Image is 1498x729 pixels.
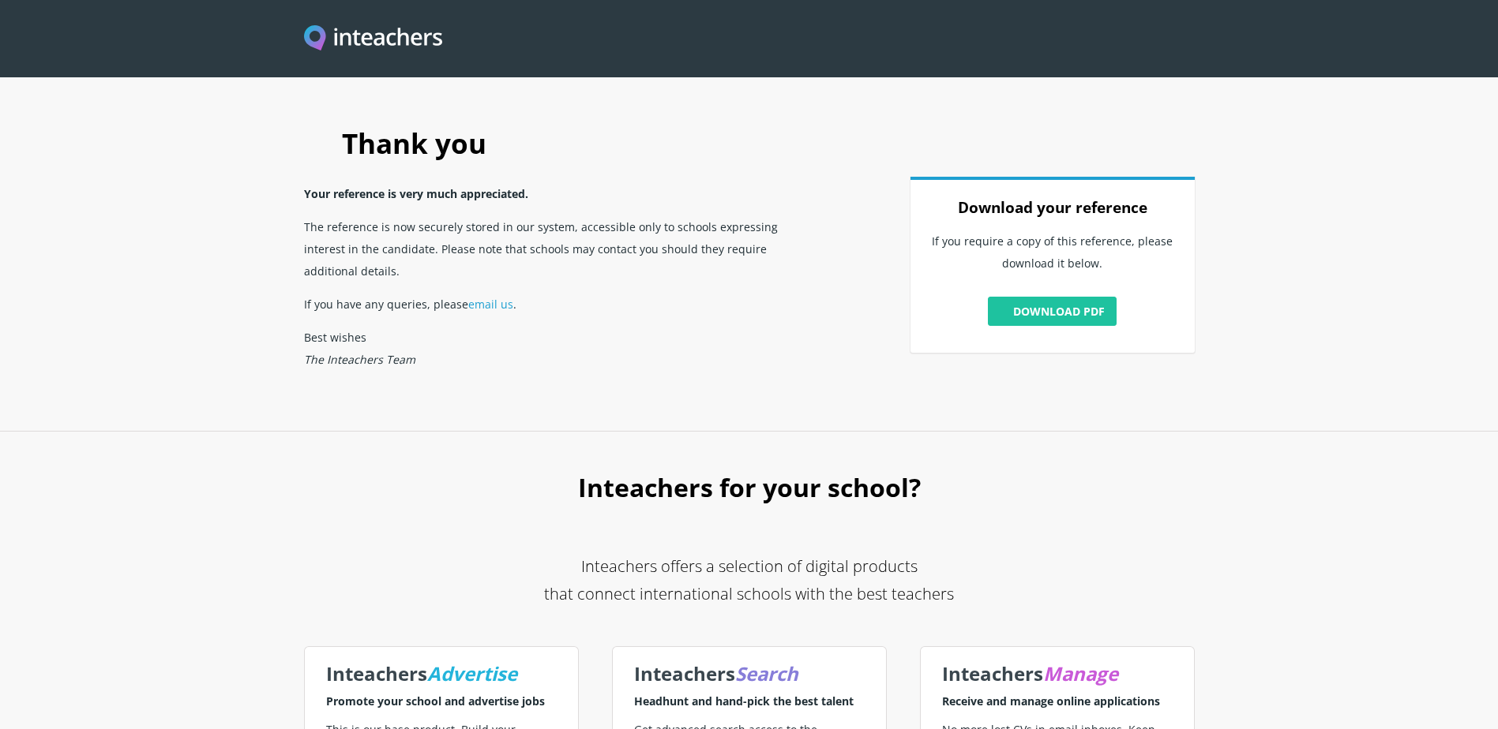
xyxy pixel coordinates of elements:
strong: Headhunt and hand-pick the best talent [634,693,854,708]
a: Visit this site's homepage [304,25,443,53]
h2: Inteachers for your school? [304,465,1195,552]
p: The reference is now securely stored in our system, accessible only to schools expressing interes... [304,210,816,287]
h3: Inteachers [634,657,865,690]
a: email us [468,297,513,312]
h3: Download your reference [929,191,1176,224]
a: Download PDF [988,297,1117,326]
em: The Inteachers Team [304,352,415,367]
em: Search [735,660,798,686]
h3: Inteachers [326,657,557,690]
strong: Receive and manage online applications [942,693,1160,708]
p: If you require a copy of this reference, please download it below. [929,224,1176,290]
p: Best wishes [304,320,816,376]
em: Advertise [427,660,517,686]
em: Manage [1043,660,1118,686]
h1: Thank you [304,110,1195,177]
img: Inteachers [304,25,443,53]
p: Your reference is very much appreciated. [304,177,816,210]
p: If you have any queries, please . [304,287,816,320]
h3: Inteachers [942,657,1173,690]
strong: Promote your school and advertise jobs [326,693,545,708]
p: Inteachers offers a selection of digital products that connect international schools with the bes... [304,552,1195,635]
